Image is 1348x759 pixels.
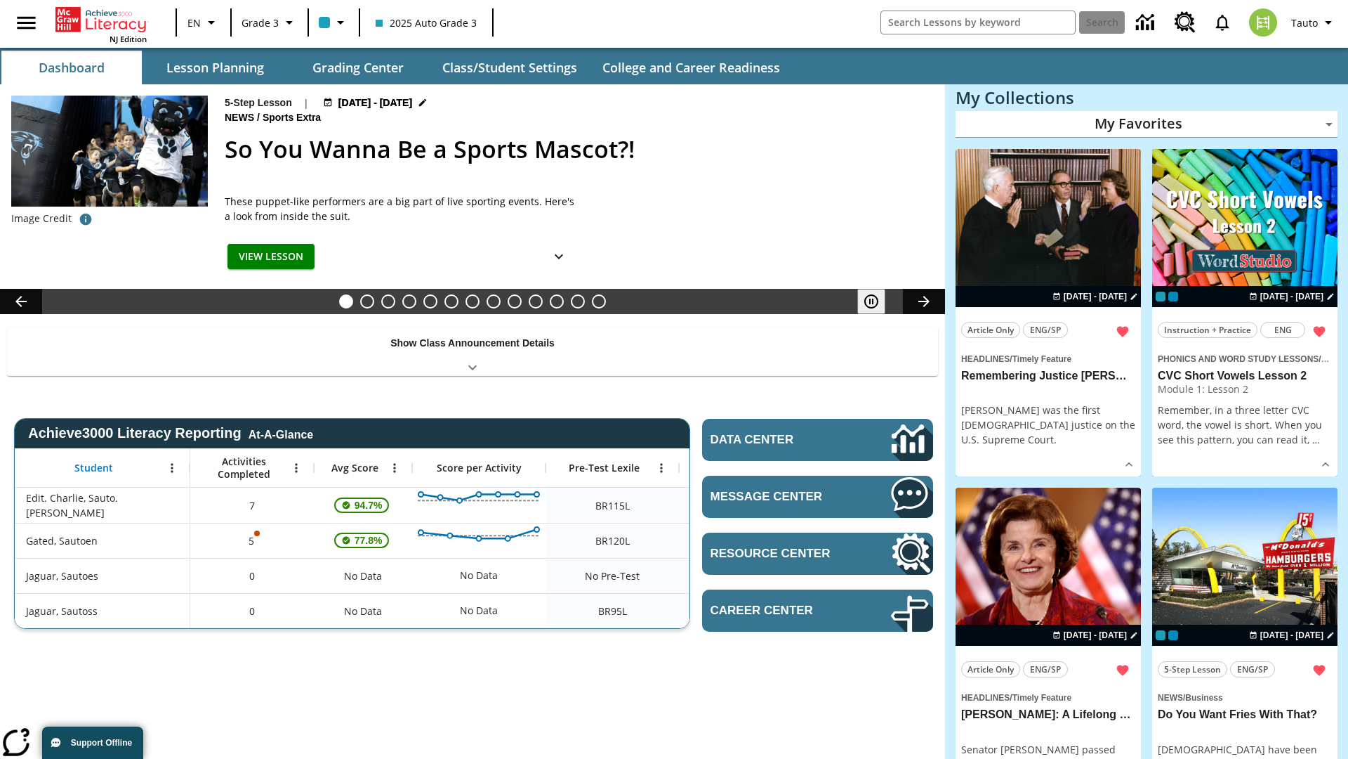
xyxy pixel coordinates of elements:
button: Select a new avatar [1241,4,1286,41]
span: Headlines [961,693,1010,703]
div: No Data, Jaguar, Sautoes [679,558,812,593]
span: Instruction + Practice [1164,323,1251,337]
span: [DATE] - [DATE] [1260,629,1323,642]
span: Article Only [967,323,1014,337]
div: Beginning reader 120 Lexile, ER, Based on the Lexile Reading measure, student is an Emerging Read... [679,523,812,558]
span: Activities Completed [197,455,290,481]
button: Class/Student Settings [431,51,588,84]
span: Score per Activity [437,462,522,474]
a: Resource Center, Will open in new tab [702,533,933,575]
span: Jaguar, Sautoes [26,569,98,583]
span: [DATE] - [DATE] [1260,290,1323,303]
button: Remove from Favorites [1307,658,1332,683]
button: Slide 7 CVC Short Vowels Lesson 2 [465,294,480,309]
h3: Dianne Feinstein: A Lifelong Leader [961,708,1135,722]
button: Slide 13 Career Lesson [592,294,606,309]
span: / [257,112,260,123]
button: ENG/SP [1230,661,1275,677]
span: NJ Edition [110,34,147,44]
button: Grade: Grade 3, Select a grade [236,10,303,35]
button: Open Menu [651,458,672,479]
span: / [1183,693,1185,703]
button: Show Details [1118,454,1139,475]
button: ENG/SP [1023,661,1068,677]
button: Open Menu [161,458,183,479]
a: Career Center [702,590,933,632]
div: 0, Jaguar, Sautoss [190,593,314,628]
button: Profile/Settings [1286,10,1342,35]
span: 94.7% [349,493,388,518]
div: Beginning reader 95 Lexile, ER, Based on the Lexile Reading measure, student is an Emerging Reade... [679,593,812,628]
button: Remove from Favorites [1110,319,1135,344]
button: Slide 6 A Lord, A Lion, and a Pickle [444,294,458,309]
span: No Pre-Test, Jaguar, Sautoes [585,569,640,583]
span: Topic: News/Business [1158,689,1332,705]
span: Grade 3 [242,15,279,30]
button: Slide 9 Dogs With Jobs [508,294,522,309]
a: Resource Center, Will open in new tab [1166,4,1204,41]
span: Tauto [1291,15,1318,30]
span: Headlines [961,354,1010,364]
span: Student [74,462,113,474]
span: ENG [1274,323,1292,337]
div: No Data, Jaguar, Sautoss [314,593,412,628]
span: Career Center [711,604,849,618]
span: Beginning reader 95 Lexile, Jaguar, Sautoss [598,604,627,618]
div: No Data, Jaguar, Sautoss [453,597,505,625]
button: Photo credit: AP Photo/Bob Leverone [72,207,100,232]
input: search field [881,11,1075,34]
h3: Do You Want Fries With That? [1158,708,1332,722]
button: College and Career Readiness [591,51,791,84]
h2: So You Wanna Be a Sports Mascot?! [225,131,928,167]
span: Article Only [967,662,1014,677]
button: Article Only [961,661,1020,677]
span: 77.8% [349,528,388,553]
span: … [1312,433,1320,446]
span: 0 [249,604,255,618]
a: Data Center [1128,4,1166,42]
span: No Data [337,562,389,590]
span: [DATE] - [DATE] [1064,629,1127,642]
span: 2025 Auto Grade 3 [376,15,477,30]
div: 5, One or more Activity scores may be invalid., Gated, Sautoen [190,523,314,558]
div: At-A-Glance [249,426,313,441]
span: ENG/SP [1237,662,1268,677]
button: Grading Center [288,51,428,84]
button: Open Menu [286,458,307,479]
button: Language: EN, Select a language [181,10,226,35]
div: No Data, Edit. Charlie, Sauto. Charlie [679,488,812,523]
span: | [303,96,309,110]
span: Phonics and Word Study Lessons [1158,354,1319,364]
button: Open side menu [6,2,47,44]
p: 5 [247,533,257,548]
span: Data Center [711,433,843,447]
div: Current Class [1156,630,1165,640]
button: Aug 24 - Aug 24 Choose Dates [1050,290,1141,303]
div: lesson details [1152,149,1337,477]
button: Remove from Favorites [1110,658,1135,683]
button: Lesson carousel, Next [903,289,945,314]
span: News [1158,693,1183,703]
div: , 94.7%, This student's Average First Try Score 94.7% is above 75%, Edit. Charlie, Sauto. Charlie [314,488,412,523]
span: Topic: Headlines/Timely Feature [961,351,1135,366]
button: Slide 3 The Cold, Cold Moon [381,294,395,309]
span: / [1010,693,1012,703]
span: / [1319,351,1328,365]
span: No Data [337,597,389,625]
div: OL 2025 Auto Grade 4 [1168,630,1178,640]
img: avatar image [1249,8,1277,37]
span: Topic: Phonics and Word Study Lessons/CVC Short Vowels [1158,351,1332,366]
span: Avg Score [331,462,378,474]
div: No Data, Jaguar, Sautoes [453,562,505,590]
span: Beginning reader 120 Lexile, Gated, Sautoen [595,533,630,548]
span: Gated, Sautoen [26,533,98,548]
span: 7 [249,498,255,513]
button: Remove from Favorites [1307,319,1332,344]
button: Slide 8 Dianne Feinstein: A Lifelong Leader [487,294,501,309]
h3: Remembering Justice O'Connor [961,369,1135,384]
button: Show Details [1315,454,1336,475]
button: Slide 5 Do You Want Fries With That? [423,294,437,309]
div: OL 2025 Auto Grade 4 [1168,292,1178,301]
